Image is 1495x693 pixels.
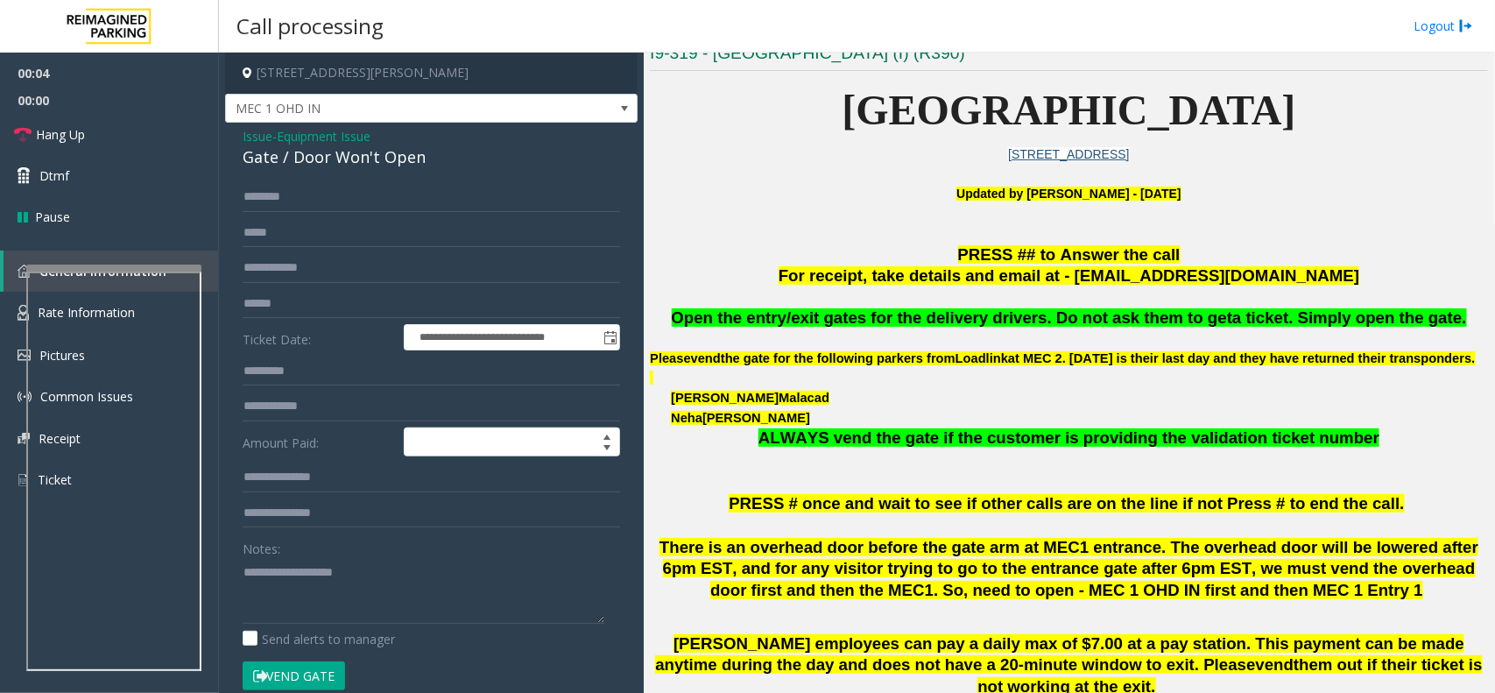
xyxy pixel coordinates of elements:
span: [GEOGRAPHIC_DATA] [843,87,1296,133]
img: 'icon' [18,390,32,404]
button: Vend Gate [243,661,345,691]
span: Increase value [595,428,619,442]
label: Notes: [243,534,280,558]
img: 'icon' [18,265,31,278]
span: General Information [39,263,166,279]
span: There is an overhead door before the gate arm at MEC1 entrance. The overhead door will be lowered... [659,538,1478,600]
span: [PERSON_NAME] [702,411,810,426]
a: Logout [1414,17,1473,35]
span: Toggle popup [600,325,619,350]
span: Malacad [779,391,829,406]
span: vend [1256,655,1294,675]
img: 'icon' [18,350,31,361]
span: Please [650,351,690,365]
img: 'icon' [18,305,29,321]
span: Pause [35,208,70,226]
a: [STREET_ADDRESS] [1008,147,1129,161]
label: Amount Paid: [238,428,399,457]
span: - [272,128,370,145]
h3: Call processing [228,4,392,47]
span: Neha [671,411,702,425]
span: [PERSON_NAME] employees can pay a daily max of $7.00 at a pay station. This payment can be made a... [655,634,1464,675]
div: Gate / Door Won't Open [243,145,620,169]
span: the gate for the following parkers from [721,351,956,365]
span: Open the entry/exit gates for the delivery drivers. Do not ask them to get [672,308,1233,327]
label: Ticket Date: [238,324,399,350]
label: Send alerts to manager [243,630,395,648]
span: at MEC 2. [DATE] is their last day and they have returned their transponders. [1008,351,1475,365]
span: MEC 1 OHD IN [226,95,554,123]
a: General Information [4,251,219,292]
span: [PERSON_NAME] [671,391,779,405]
h4: [STREET_ADDRESS][PERSON_NAME] [225,53,638,94]
span: PRESS ## to Answer the call [958,245,1181,264]
span: PRESS # once and wait to see if other calls are on the line if not Press # to end the call. [729,494,1404,513]
span: For receipt, take details and email at - [EMAIL_ADDRESS][DOMAIN_NAME] [779,266,1359,285]
img: logout [1459,17,1473,35]
span: Loadlink [956,351,1008,366]
span: Decrease value [595,442,619,456]
span: Dtmf [39,166,69,185]
span: Issue [243,127,272,145]
span: Equipment Issue [277,127,370,145]
span: a ticket. Simply open the gate. [1232,308,1466,327]
img: 'icon' [18,472,29,488]
span: Hang Up [36,125,85,144]
h3: I9-319 - [GEOGRAPHIC_DATA] (I) (R390) [650,42,1488,71]
img: 'icon' [18,433,30,444]
span: vend [691,351,721,366]
b: Updated by [PERSON_NAME] - [DATE] [956,187,1181,201]
span: ALWAYS vend the gate if the customer is providing the validation ticket number [758,428,1379,447]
